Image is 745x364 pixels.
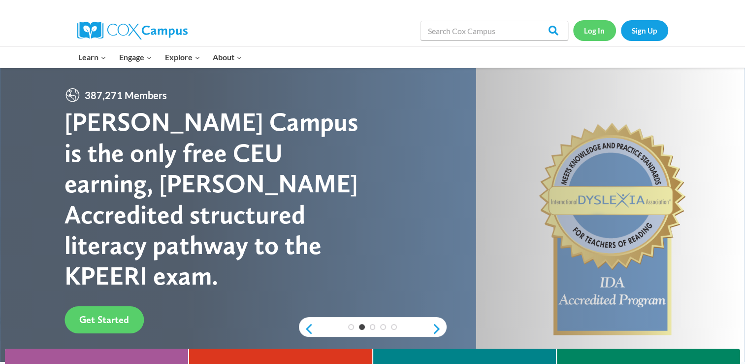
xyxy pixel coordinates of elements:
[159,47,207,68] button: Child menu of Explore
[65,306,144,333] a: Get Started
[370,324,376,330] a: 3
[65,107,372,291] div: [PERSON_NAME] Campus is the only free CEU earning, [PERSON_NAME] Accredited structured literacy p...
[380,324,386,330] a: 4
[81,87,171,103] span: 387,271 Members
[79,314,129,326] span: Get Started
[621,20,668,40] a: Sign Up
[391,324,397,330] a: 5
[77,22,188,39] img: Cox Campus
[72,47,113,68] button: Child menu of Learn
[421,21,568,40] input: Search Cox Campus
[299,323,314,335] a: previous
[573,20,668,40] nav: Secondary Navigation
[113,47,159,68] button: Child menu of Engage
[432,323,447,335] a: next
[299,319,447,339] div: content slider buttons
[72,47,249,68] nav: Primary Navigation
[348,324,354,330] a: 1
[573,20,616,40] a: Log In
[206,47,249,68] button: Child menu of About
[359,324,365,330] a: 2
